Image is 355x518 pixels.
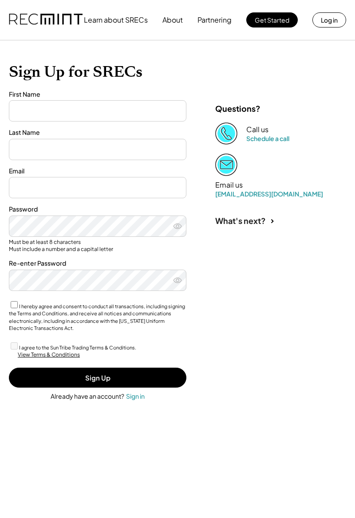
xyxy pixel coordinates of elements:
[9,368,186,388] button: Sign Up
[84,11,148,29] button: Learn about SRECs
[9,63,346,81] h1: Sign Up for SRECs
[246,125,268,134] div: Call us
[9,239,186,252] div: Must be at least 8 characters Must include a number and a capital letter
[9,90,186,99] div: First Name
[197,11,232,29] button: Partnering
[215,153,237,176] img: Email%202%403x.png
[215,181,243,190] div: Email us
[19,345,136,350] label: I agree to the Sun Tribe Trading Terms & Conditions.
[9,167,186,176] div: Email
[215,103,260,114] div: Questions?
[51,392,124,401] div: Already have an account?
[9,128,186,137] div: Last Name
[215,122,237,145] img: Phone%20copy%403x.png
[18,351,80,359] div: View Terms & Conditions
[9,259,186,268] div: Re-enter Password
[246,12,298,27] button: Get Started
[312,12,346,27] button: Log in
[246,134,289,142] a: Schedule a call
[215,216,266,226] div: What's next?
[9,303,185,331] label: I hereby agree and consent to conduct all transactions, including signing the Terms and Condition...
[126,392,145,400] div: Sign in
[215,190,323,198] a: [EMAIL_ADDRESS][DOMAIN_NAME]
[162,11,183,29] button: About
[9,205,186,214] div: Password
[9,5,83,35] img: recmint-logotype%403x.png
